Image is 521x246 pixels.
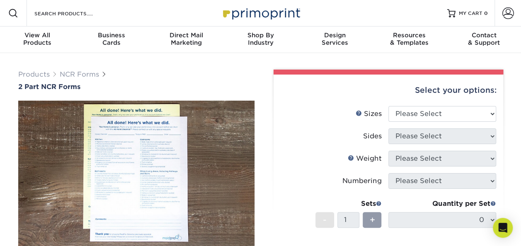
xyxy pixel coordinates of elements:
a: Products [18,70,50,78]
span: Business [75,31,149,39]
span: Resources [372,31,447,39]
div: Cards [75,31,149,46]
a: Shop ByIndustry [223,27,298,53]
div: & Templates [372,31,447,46]
a: NCR Forms [60,70,99,78]
a: 2 Part NCR Forms [18,83,254,91]
div: Quantity per Set [388,199,496,209]
a: Contact& Support [446,27,521,53]
div: Sets [315,199,382,209]
span: Direct Mail [149,31,223,39]
span: MY CART [459,10,482,17]
div: & Support [446,31,521,46]
div: Numbering [342,176,382,186]
div: Marketing [149,31,223,46]
div: Services [298,31,372,46]
span: - [323,214,327,226]
div: Industry [223,31,298,46]
div: Weight [348,154,382,164]
span: + [369,214,375,226]
div: Sides [363,131,382,141]
span: 0 [484,10,488,16]
span: Design [298,31,372,39]
a: DesignServices [298,27,372,53]
div: Open Intercom Messenger [493,218,513,238]
div: Select your options: [280,75,497,106]
span: 2 Part NCR Forms [18,83,80,91]
div: Sizes [356,109,382,119]
span: Shop By [223,31,298,39]
img: Primoprint [219,4,302,22]
a: Direct MailMarketing [149,27,223,53]
a: BusinessCards [75,27,149,53]
input: SEARCH PRODUCTS..... [34,8,114,18]
a: Resources& Templates [372,27,447,53]
span: Contact [446,31,521,39]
